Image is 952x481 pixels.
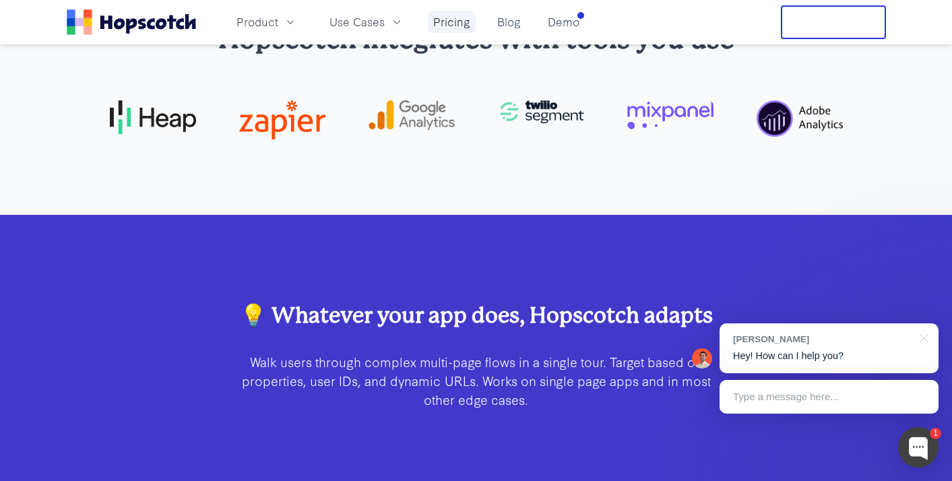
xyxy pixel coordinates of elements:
[228,11,305,33] button: Product
[329,13,385,30] span: Use Cases
[239,100,325,140] img: Zapier logo.svg
[428,11,476,33] a: Pricing
[720,380,939,414] div: Type a message here...
[236,13,278,30] span: Product
[321,11,412,33] button: Use Cases
[692,348,712,368] img: Mark Spera
[757,100,843,137] img: adobe-analytics-logo-86407C40A9-seeklogo.com
[930,428,941,439] div: 1
[781,5,886,39] button: Free Trial
[733,333,912,346] div: [PERSON_NAME]
[627,100,713,129] img: Mixpanel full logo – purple
[733,349,925,363] p: Hey! How can I help you?
[239,352,713,409] p: Walk users through complex multi-page flows in a single tour. Target based on properties, user ID...
[492,11,526,33] a: Blog
[542,11,585,33] a: Demo
[369,100,455,130] img: Logo Google Analytics.svg
[498,100,584,124] img: Twilio-Logo-Product-Segment-RGB
[67,9,196,35] a: Home
[110,100,196,134] img: heap-logo
[239,301,713,331] h3: 💡 Whatever your app does, Hopscotch adapts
